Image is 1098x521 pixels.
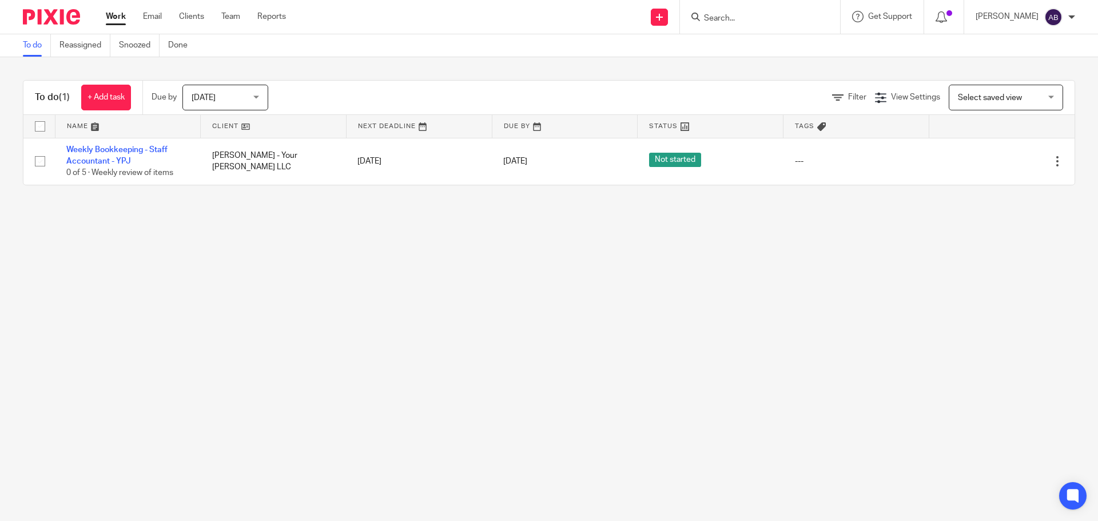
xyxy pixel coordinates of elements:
[795,123,814,129] span: Tags
[976,11,1039,22] p: [PERSON_NAME]
[192,94,216,102] span: [DATE]
[201,138,347,185] td: [PERSON_NAME] - Your [PERSON_NAME] LLC
[23,9,80,25] img: Pixie
[1044,8,1063,26] img: svg%3E
[106,11,126,22] a: Work
[891,93,940,101] span: View Settings
[958,94,1022,102] span: Select saved view
[503,157,527,165] span: [DATE]
[868,13,912,21] span: Get Support
[143,11,162,22] a: Email
[119,34,160,57] a: Snoozed
[257,11,286,22] a: Reports
[66,146,168,165] a: Weekly Bookkeeping - Staff Accountant - YPJ
[66,169,173,177] span: 0 of 5 · Weekly review of items
[168,34,196,57] a: Done
[848,93,866,101] span: Filter
[703,14,806,24] input: Search
[81,85,131,110] a: + Add task
[59,93,70,102] span: (1)
[649,153,701,167] span: Not started
[795,156,918,167] div: ---
[179,11,204,22] a: Clients
[346,138,492,185] td: [DATE]
[59,34,110,57] a: Reassigned
[221,11,240,22] a: Team
[35,92,70,104] h1: To do
[152,92,177,103] p: Due by
[23,34,51,57] a: To do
